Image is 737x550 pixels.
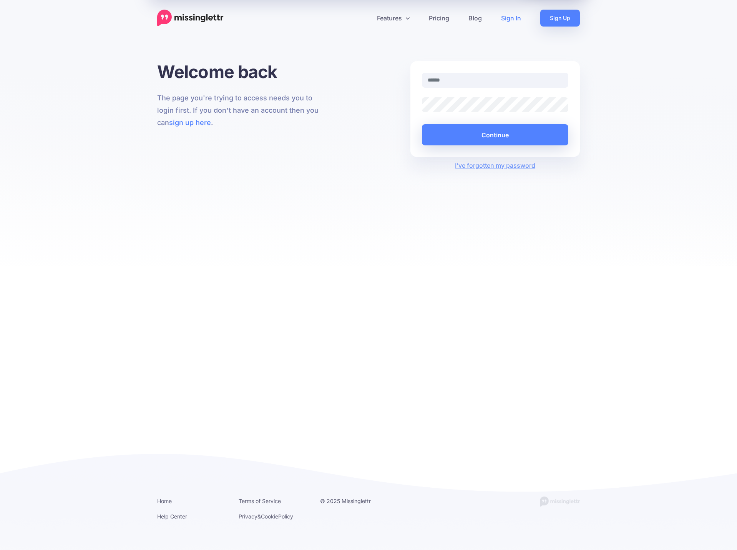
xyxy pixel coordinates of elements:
[157,92,327,129] p: The page you're trying to access needs you to login first. If you don't have an account then you ...
[157,498,172,504] a: Home
[367,10,419,27] a: Features
[320,496,390,506] li: © 2025 Missinglettr
[455,162,535,169] a: I've forgotten my password
[157,513,187,520] a: Help Center
[239,498,281,504] a: Terms of Service
[169,118,211,127] a: sign up here
[422,124,568,145] button: Continue
[239,512,309,521] li: & Policy
[419,10,459,27] a: Pricing
[459,10,491,27] a: Blog
[491,10,531,27] a: Sign In
[540,10,580,27] a: Sign Up
[261,513,278,520] a: Cookie
[157,61,327,82] h1: Welcome back
[239,513,257,520] a: Privacy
